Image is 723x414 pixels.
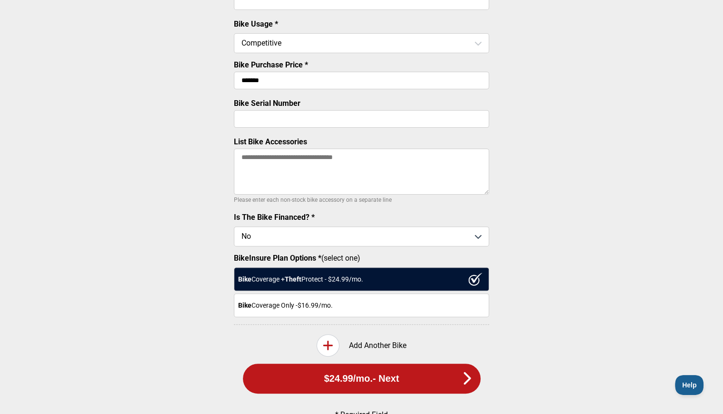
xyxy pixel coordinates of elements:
[234,137,307,146] label: List Bike Accessories
[353,373,373,384] span: /mo.
[234,99,300,108] label: Bike Serial Number
[234,19,278,28] label: Bike Usage *
[238,275,251,283] strong: Bike
[234,293,489,317] div: Coverage Only - $16.99 /mo.
[234,60,308,69] label: Bike Purchase Price *
[234,267,489,291] div: Coverage + Protect - $ 24.99 /mo.
[238,301,251,309] strong: Bike
[285,275,301,283] strong: Theft
[675,375,704,395] iframe: Toggle Customer Support
[234,213,315,222] label: Is The Bike Financed? *
[234,334,489,357] div: Add Another Bike
[234,254,489,263] label: (select one)
[243,364,481,394] button: $24.99/mo.- Next
[468,273,482,286] img: ux1sgP1Haf775SAghJI38DyDlYP+32lKFAAAAAElFTkSuQmCC
[234,194,489,206] p: Please enter each non-stock bike accessory on a separate line
[234,254,321,263] strong: BikeInsure Plan Options *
